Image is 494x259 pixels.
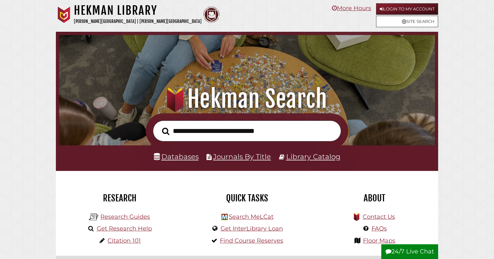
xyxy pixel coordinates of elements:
a: Databases [154,152,199,161]
a: Contact Us [363,213,395,220]
a: Library Catalog [286,152,340,161]
h2: Research [61,193,178,204]
a: Search MeLCat [229,213,273,220]
a: Journals By Title [213,152,271,161]
a: Login to My Account [376,3,438,15]
a: Get InterLibrary Loan [221,225,283,232]
img: Calvin University [56,7,72,23]
i: Search [162,127,169,135]
a: More Hours [332,5,371,12]
a: Research Guides [100,213,150,220]
a: FAQs [371,225,387,232]
img: Calvin Theological Seminary [203,7,220,23]
p: [PERSON_NAME][GEOGRAPHIC_DATA] | [PERSON_NAME][GEOGRAPHIC_DATA] [74,18,202,25]
h1: Hekman Search [67,84,428,113]
a: Citation 101 [107,237,141,244]
h2: About [316,193,433,204]
h1: Hekman Library [74,3,202,18]
a: Find Course Reserves [220,237,283,244]
button: Search [159,126,173,137]
a: Get Research Help [97,225,152,232]
img: Hekman Library Logo [89,212,99,222]
a: Floor Maps [363,237,395,244]
a: Site Search [376,16,438,27]
img: Hekman Library Logo [222,214,228,220]
h2: Quick Tasks [188,193,306,204]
